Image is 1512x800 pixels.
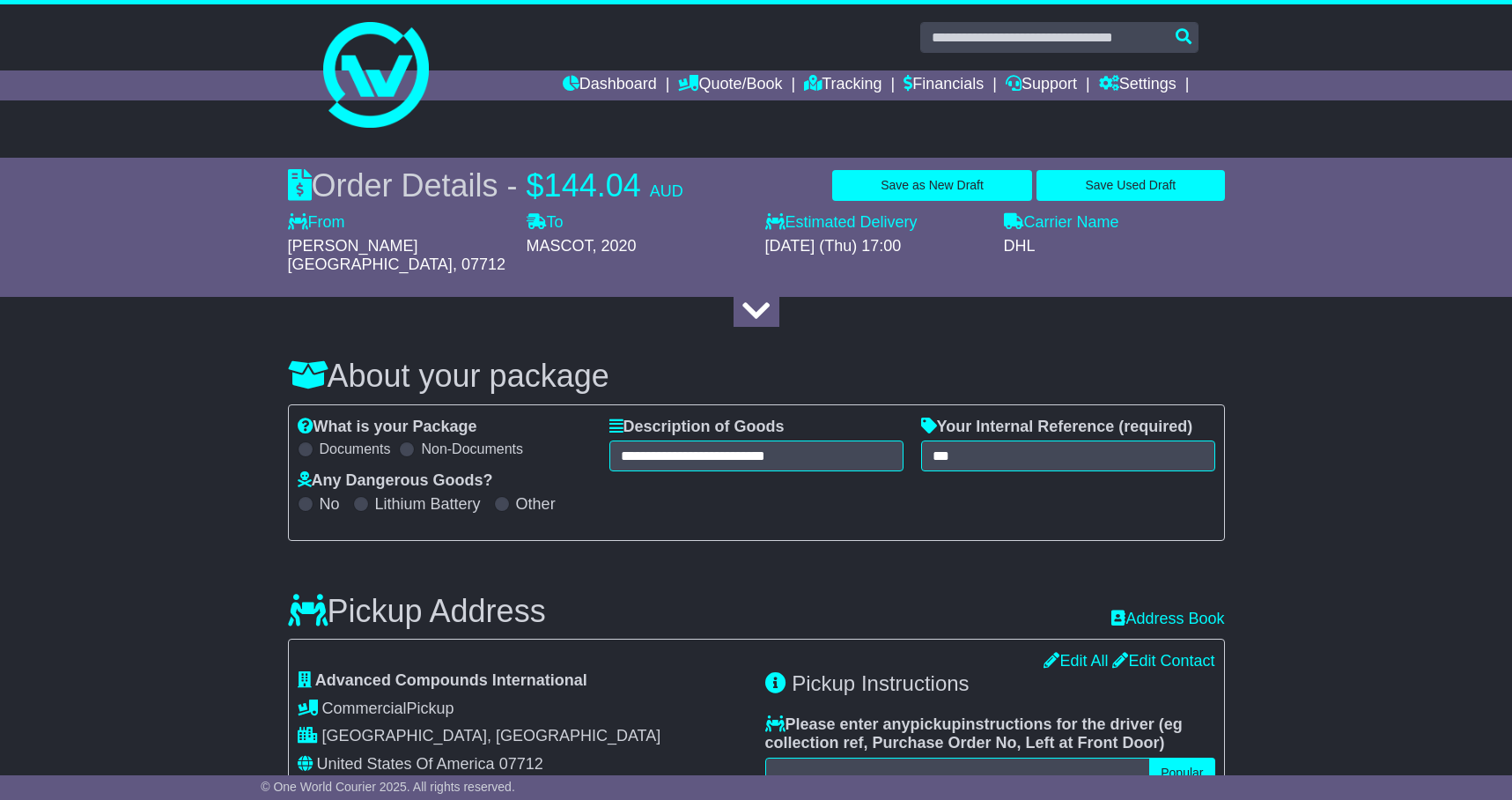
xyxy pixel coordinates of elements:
a: Settings [1099,70,1176,100]
label: To [527,213,564,233]
span: Commercial [322,700,407,717]
label: What is your Package [298,418,477,437]
label: No [320,495,340,515]
span: $ [527,167,544,204]
div: DHL [1004,237,1225,256]
a: Edit All [1044,652,1108,670]
label: From [288,213,345,233]
span: [GEOGRAPHIC_DATA], [GEOGRAPHIC_DATA] [322,727,661,744]
div: Order Details - [288,167,683,204]
label: Any Dangerous Goods? [298,471,493,491]
button: Save as New Draft [832,170,1032,201]
label: Estimated Delivery [765,213,986,233]
span: Advanced Compounds International [315,671,587,689]
a: Dashboard [563,70,657,100]
span: 07712 [499,755,543,773]
a: Financials [904,70,984,100]
label: Other [516,495,556,515]
a: Quote/Book [678,70,782,100]
h3: Pickup Address [288,594,546,629]
span: AUD [650,182,683,200]
label: Please enter any instructions for the driver ( ) [765,715,1215,753]
div: [DATE] (Thu) 17:00 [765,237,986,256]
span: 144.04 [544,167,641,204]
span: United States Of America [317,755,495,773]
div: Pickup [298,700,748,719]
h3: About your package [288,359,1225,394]
label: Lithium Battery [375,495,481,515]
button: Popular [1149,758,1214,789]
span: MASCOT [527,237,593,255]
button: Save Used Draft [1036,170,1224,201]
a: Address Book [1111,610,1224,629]
span: © One World Courier 2025. All rights reserved. [261,780,515,794]
label: Carrier Name [1004,213,1119,233]
span: [PERSON_NAME][GEOGRAPHIC_DATA] [288,237,453,274]
span: , 2020 [593,237,637,255]
a: Tracking [804,70,881,100]
label: Documents [320,441,391,457]
a: Support [1006,70,1077,100]
span: eg collection ref, Purchase Order No, Left at Front Door [765,715,1183,752]
span: , 07712 [453,256,505,273]
a: Edit Contact [1112,652,1214,670]
span: pickup [911,715,962,733]
label: Your Internal Reference (required) [921,418,1193,437]
label: Description of Goods [609,418,785,437]
label: Non-Documents [421,441,523,457]
span: Pickup Instructions [792,671,969,695]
